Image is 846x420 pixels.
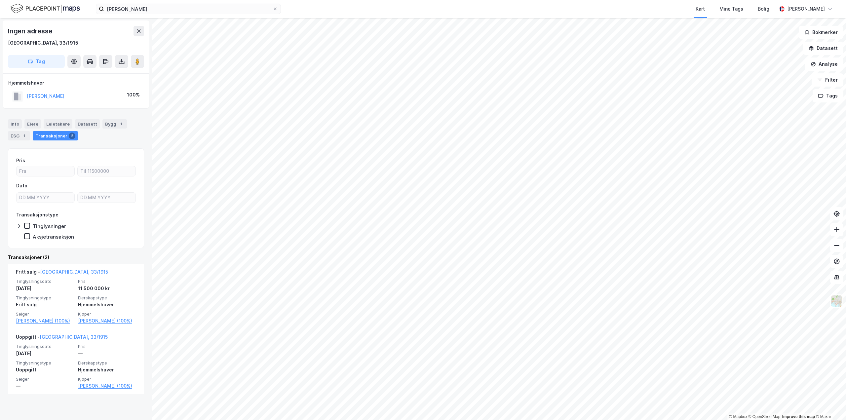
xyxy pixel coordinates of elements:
[24,119,41,129] div: Eiere
[17,166,74,176] input: Fra
[40,269,108,275] a: [GEOGRAPHIC_DATA], 33/1915
[8,131,30,140] div: ESG
[16,295,74,301] span: Tinglysningstype
[8,119,22,129] div: Info
[11,3,80,15] img: logo.f888ab2527a4732fd821a326f86c7f29.svg
[8,26,54,36] div: Ingen adresse
[21,133,27,139] div: 1
[787,5,825,13] div: [PERSON_NAME]
[33,223,66,229] div: Tinglysninger
[78,382,136,390] a: [PERSON_NAME] (100%)
[16,211,58,219] div: Transaksjonstype
[813,388,846,420] iframe: Chat Widget
[16,311,74,317] span: Selger
[8,253,144,261] div: Transaksjoner (2)
[78,193,135,203] input: DD.MM.YYYY
[758,5,769,13] div: Bolig
[8,39,78,47] div: [GEOGRAPHIC_DATA], 33/1915
[16,182,27,190] div: Dato
[729,414,747,419] a: Mapbox
[78,376,136,382] span: Kjøper
[16,317,74,325] a: [PERSON_NAME] (100%)
[16,382,74,390] div: —
[78,366,136,374] div: Hjemmelshaver
[813,89,843,102] button: Tags
[40,334,108,340] a: [GEOGRAPHIC_DATA], 33/1915
[78,311,136,317] span: Kjøper
[127,91,140,99] div: 100%
[8,79,144,87] div: Hjemmelshaver
[812,73,843,87] button: Filter
[805,57,843,71] button: Analyse
[78,166,135,176] input: Til 11500000
[8,55,65,68] button: Tag
[16,350,74,358] div: [DATE]
[16,268,108,279] div: Fritt salg -
[104,4,273,14] input: Søk på adresse, matrikkel, gårdeiere, leietakere eller personer
[78,301,136,309] div: Hjemmelshaver
[16,366,74,374] div: Uoppgitt
[830,295,843,307] img: Z
[78,344,136,349] span: Pris
[102,119,127,129] div: Bygg
[118,121,124,127] div: 1
[16,360,74,366] span: Tinglysningstype
[16,279,74,284] span: Tinglysningsdato
[749,414,781,419] a: OpenStreetMap
[78,279,136,284] span: Pris
[16,344,74,349] span: Tinglysningsdato
[75,119,100,129] div: Datasett
[78,360,136,366] span: Eierskapstype
[69,133,75,139] div: 2
[696,5,705,13] div: Kart
[33,131,78,140] div: Transaksjoner
[44,119,72,129] div: Leietakere
[16,376,74,382] span: Selger
[17,193,74,203] input: DD.MM.YYYY
[16,333,108,344] div: Uoppgitt -
[78,350,136,358] div: —
[782,414,815,419] a: Improve this map
[16,301,74,309] div: Fritt salg
[33,234,74,240] div: Aksjetransaksjon
[16,157,25,165] div: Pris
[16,285,74,292] div: [DATE]
[78,295,136,301] span: Eierskapstype
[78,285,136,292] div: 11 500 000 kr
[799,26,843,39] button: Bokmerker
[78,317,136,325] a: [PERSON_NAME] (100%)
[803,42,843,55] button: Datasett
[719,5,743,13] div: Mine Tags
